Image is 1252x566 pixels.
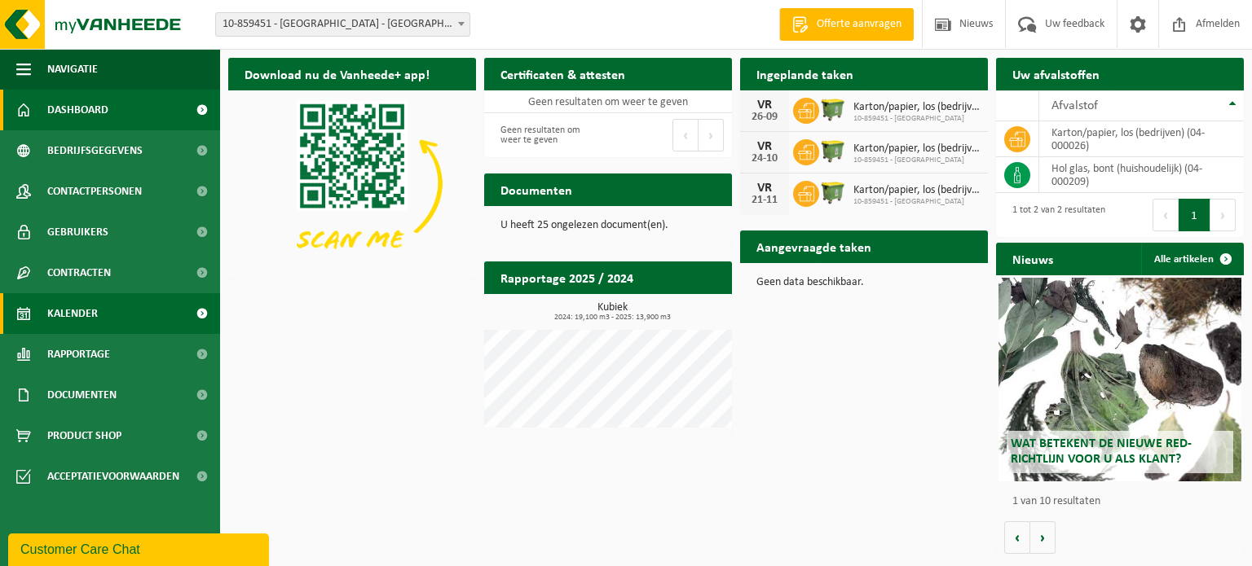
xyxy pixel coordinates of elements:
span: Navigatie [47,49,98,90]
img: Download de VHEPlus App [228,90,476,276]
h2: Certificaten & attesten [484,58,641,90]
td: karton/papier, los (bedrijven) (04-000026) [1039,121,1244,157]
span: Karton/papier, los (bedrijven) [853,143,980,156]
a: Alle artikelen [1141,243,1242,275]
p: U heeft 25 ongelezen document(en). [500,220,716,231]
h2: Uw afvalstoffen [996,58,1116,90]
span: Karton/papier, los (bedrijven) [853,101,980,114]
img: WB-1100-HPE-GN-50 [819,178,847,206]
span: Documenten [47,375,117,415]
a: Bekijk rapportage [611,293,730,326]
a: Offerte aanvragen [779,8,914,41]
div: 26-09 [748,112,781,123]
span: Karton/papier, los (bedrijven) [853,184,980,197]
span: 10-859451 - [GEOGRAPHIC_DATA] [853,114,980,124]
img: WB-1100-HPE-GN-50 [819,137,847,165]
td: Geen resultaten om weer te geven [484,90,732,113]
span: 10-859451 - [GEOGRAPHIC_DATA] [853,156,980,165]
span: 10-859451 - GOLF PARK TERVUREN - TERVUREN [215,12,470,37]
span: Offerte aanvragen [813,16,906,33]
div: 21-11 [748,195,781,206]
span: Rapportage [47,334,110,375]
p: 1 van 10 resultaten [1012,496,1236,507]
span: Product Shop [47,415,121,456]
span: Afvalstof [1051,99,1098,112]
h2: Documenten [484,173,589,205]
button: Vorige [1004,521,1030,554]
div: VR [748,140,781,153]
span: 10-859451 - [GEOGRAPHIC_DATA] [853,197,980,207]
span: Contracten [47,252,111,293]
p: Geen data beschikbaar. [756,277,972,288]
img: WB-1100-HPE-GN-50 [819,95,847,123]
iframe: chat widget [8,530,272,566]
a: Wat betekent de nieuwe RED-richtlijn voor u als klant? [999,278,1241,481]
button: Next [699,119,724,151]
div: 1 tot 2 van 2 resultaten [1004,197,1105,233]
h3: Kubiek [492,302,732,322]
span: Acceptatievoorwaarden [47,456,179,497]
div: VR [748,182,781,195]
td: hol glas, bont (huishoudelijk) (04-000209) [1039,157,1244,193]
button: Previous [1153,199,1179,231]
h2: Aangevraagde taken [740,230,888,262]
button: 1 [1179,199,1210,231]
div: 24-10 [748,153,781,165]
div: Geen resultaten om weer te geven [492,117,600,153]
span: Dashboard [47,90,108,130]
button: Next [1210,199,1236,231]
h2: Download nu de Vanheede+ app! [228,58,446,90]
h2: Ingeplande taken [740,58,870,90]
button: Volgende [1030,521,1056,554]
span: Kalender [47,293,98,334]
span: 2024: 19,100 m3 - 2025: 13,900 m3 [492,314,732,322]
span: Gebruikers [47,212,108,252]
span: Wat betekent de nieuwe RED-richtlijn voor u als klant? [1011,437,1192,466]
span: Bedrijfsgegevens [47,130,143,171]
div: VR [748,99,781,112]
h2: Rapportage 2025 / 2024 [484,261,650,293]
span: 10-859451 - GOLF PARK TERVUREN - TERVUREN [216,13,469,36]
h2: Nieuws [996,243,1069,274]
button: Previous [672,119,699,151]
span: Contactpersonen [47,171,142,212]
